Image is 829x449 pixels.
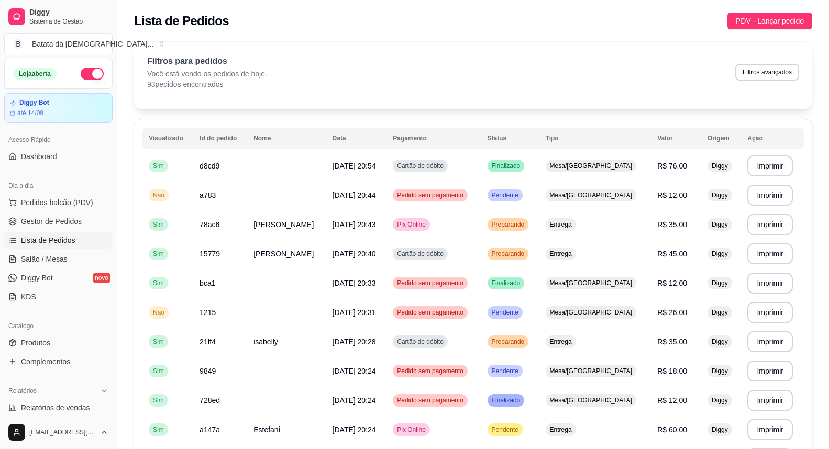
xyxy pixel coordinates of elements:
[548,396,635,405] span: Mesa/[GEOGRAPHIC_DATA]
[151,220,166,229] span: Sim
[134,13,229,29] h2: Lista de Pedidos
[253,425,280,434] span: Estefani
[651,128,701,149] th: Valor
[151,308,167,317] span: Não
[200,308,216,317] span: 1215
[395,250,446,258] span: Cartão de débito
[21,338,50,348] span: Produtos
[333,250,376,258] span: [DATE] 20:40
[395,396,466,405] span: Pedido sem pagamento
[395,367,466,375] span: Pedido sem pagamento
[4,251,113,267] a: Salão / Mesas
[490,367,521,375] span: Pendente
[200,396,220,405] span: 728ed
[490,191,521,199] span: Pendente
[4,270,113,286] a: Diggy Botnovo
[29,8,108,17] span: Diggy
[21,216,82,227] span: Gestor de Pedidos
[747,214,793,235] button: Imprimir
[710,250,730,258] span: Diggy
[710,425,730,434] span: Diggy
[8,387,37,395] span: Relatórios
[490,425,521,434] span: Pendente
[548,162,635,170] span: Mesa/[GEOGRAPHIC_DATA]
[333,162,376,170] span: [DATE] 20:54
[29,428,96,436] span: [EMAIL_ADDRESS][DOMAIN_NAME]
[490,220,527,229] span: Preparando
[490,162,523,170] span: Finalizado
[395,162,446,170] span: Cartão de débito
[13,39,24,49] span: B
[147,69,267,79] p: Você está vendo os pedidos de hoje.
[151,425,166,434] span: Sim
[32,39,153,49] div: Batata da [DEMOGRAPHIC_DATA] ...
[548,191,635,199] span: Mesa/[GEOGRAPHIC_DATA]
[4,177,113,194] div: Dia a dia
[710,338,730,346] span: Diggy
[727,13,812,29] button: PDV - Lançar pedido
[395,279,466,287] span: Pedido sem pagamento
[747,361,793,381] button: Imprimir
[548,250,574,258] span: Entrega
[21,291,36,302] span: KDS
[710,220,730,229] span: Diggy
[333,279,376,287] span: [DATE] 20:33
[657,162,687,170] span: R$ 76,00
[147,55,267,68] p: Filtros para pedidos
[21,151,57,162] span: Dashboard
[200,425,220,434] span: a147a
[548,308,635,317] span: Mesa/[GEOGRAPHIC_DATA]
[548,367,635,375] span: Mesa/[GEOGRAPHIC_DATA]
[747,243,793,264] button: Imprimir
[657,220,687,229] span: R$ 35,00
[81,68,104,80] button: Alterar Status
[539,128,651,149] th: Tipo
[333,396,376,405] span: [DATE] 20:24
[4,353,113,370] a: Complementos
[21,197,93,208] span: Pedidos balcão (PDV)
[21,273,53,283] span: Diggy Bot
[4,194,113,211] button: Pedidos balcão (PDV)
[151,162,166,170] span: Sim
[333,308,376,317] span: [DATE] 20:31
[333,191,376,199] span: [DATE] 20:44
[193,128,247,149] th: Id do pedido
[4,420,113,445] button: [EMAIL_ADDRESS][DOMAIN_NAME]
[333,220,376,229] span: [DATE] 20:43
[333,367,376,375] span: [DATE] 20:24
[741,128,804,149] th: Ação
[151,191,167,199] span: Não
[657,308,687,317] span: R$ 26,00
[4,318,113,334] div: Catálogo
[490,279,523,287] span: Finalizado
[490,308,521,317] span: Pendente
[657,396,687,405] span: R$ 12,00
[200,191,216,199] span: a783
[142,128,193,149] th: Visualizado
[657,367,687,375] span: R$ 18,00
[490,396,523,405] span: Finalizado
[395,220,428,229] span: Pix Online
[151,338,166,346] span: Sim
[21,254,68,264] span: Salão / Mesas
[253,250,314,258] span: [PERSON_NAME]
[735,64,799,81] button: Filtros avançados
[747,273,793,294] button: Imprimir
[701,128,741,149] th: Origem
[326,128,387,149] th: Data
[747,390,793,411] button: Imprimir
[490,338,527,346] span: Preparando
[147,79,267,89] p: 93 pedidos encontrados
[747,155,793,176] button: Imprimir
[333,425,376,434] span: [DATE] 20:24
[151,279,166,287] span: Sim
[548,220,574,229] span: Entrega
[395,425,428,434] span: Pix Online
[29,17,108,26] span: Sistema de Gestão
[4,399,113,416] a: Relatórios de vendas
[13,68,57,80] div: Loja aberta
[747,302,793,323] button: Imprimir
[151,250,166,258] span: Sim
[247,128,326,149] th: Nome
[4,232,113,249] a: Lista de Pedidos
